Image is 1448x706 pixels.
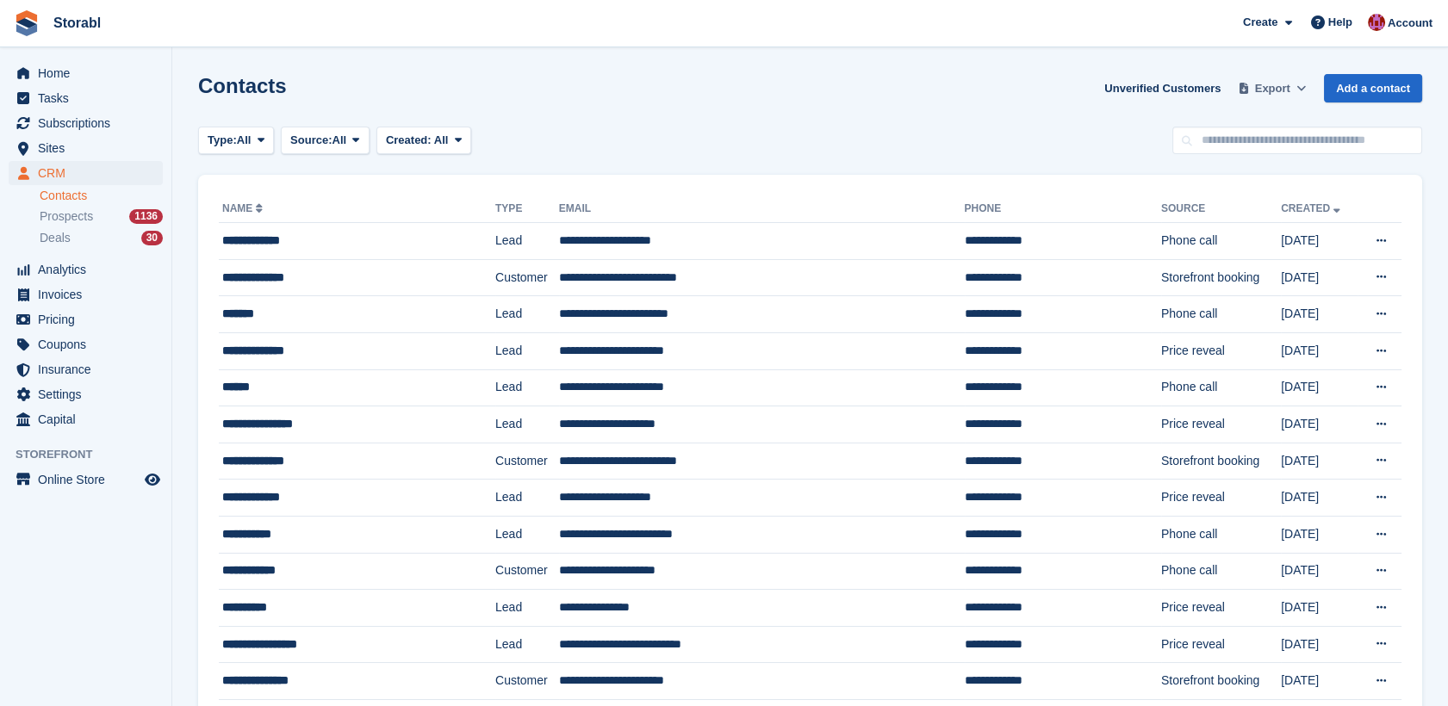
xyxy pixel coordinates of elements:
[1243,14,1277,31] span: Create
[1388,15,1432,32] span: Account
[40,207,163,226] a: Prospects 1136
[38,257,141,282] span: Analytics
[1161,332,1281,369] td: Price reveal
[495,296,559,333] td: Lead
[9,332,163,356] a: menu
[1161,195,1281,223] th: Source
[129,209,163,224] div: 1136
[1281,202,1344,214] a: Created
[222,202,266,214] a: Name
[1281,259,1358,296] td: [DATE]
[38,357,141,381] span: Insurance
[38,111,141,135] span: Subscriptions
[1161,259,1281,296] td: Storefront booking
[38,61,141,85] span: Home
[1161,480,1281,517] td: Price reveal
[1234,74,1310,102] button: Export
[9,307,163,331] a: menu
[434,133,449,146] span: All
[495,332,559,369] td: Lead
[16,446,171,463] span: Storefront
[1281,406,1358,443] td: [DATE]
[376,127,471,155] button: Created: All
[1328,14,1352,31] span: Help
[1281,516,1358,553] td: [DATE]
[47,9,108,37] a: Storabl
[495,626,559,663] td: Lead
[38,86,141,110] span: Tasks
[1281,663,1358,700] td: [DATE]
[1161,406,1281,443] td: Price reveal
[332,132,347,149] span: All
[38,407,141,431] span: Capital
[1281,223,1358,260] td: [DATE]
[9,382,163,406] a: menu
[1161,663,1281,700] td: Storefront booking
[1281,369,1358,406] td: [DATE]
[1255,80,1290,97] span: Export
[9,282,163,307] a: menu
[9,111,163,135] a: menu
[9,136,163,160] a: menu
[495,223,559,260] td: Lead
[1281,553,1358,590] td: [DATE]
[38,382,141,406] span: Settings
[495,480,559,517] td: Lead
[1161,223,1281,260] td: Phone call
[1281,480,1358,517] td: [DATE]
[1324,74,1422,102] a: Add a contact
[198,74,287,97] h1: Contacts
[1161,296,1281,333] td: Phone call
[495,369,559,406] td: Lead
[1281,443,1358,480] td: [DATE]
[559,195,965,223] th: Email
[1281,296,1358,333] td: [DATE]
[1281,332,1358,369] td: [DATE]
[1161,443,1281,480] td: Storefront booking
[495,259,559,296] td: Customer
[9,257,163,282] a: menu
[495,553,559,590] td: Customer
[237,132,252,149] span: All
[281,127,370,155] button: Source: All
[1368,14,1385,31] img: Eve Williams
[9,161,163,185] a: menu
[1161,590,1281,627] td: Price reveal
[9,468,163,492] a: menu
[9,357,163,381] a: menu
[142,469,163,490] a: Preview store
[495,590,559,627] td: Lead
[38,282,141,307] span: Invoices
[40,208,93,225] span: Prospects
[40,229,163,247] a: Deals 30
[1161,626,1281,663] td: Price reveal
[1281,626,1358,663] td: [DATE]
[208,132,237,149] span: Type:
[1161,516,1281,553] td: Phone call
[40,188,163,204] a: Contacts
[38,332,141,356] span: Coupons
[40,230,71,246] span: Deals
[495,195,559,223] th: Type
[9,86,163,110] a: menu
[1281,590,1358,627] td: [DATE]
[1097,74,1227,102] a: Unverified Customers
[14,10,40,36] img: stora-icon-8386f47178a22dfd0bd8f6a31ec36ba5ce8667c1dd55bd0f319d3a0aa187defe.svg
[38,136,141,160] span: Sites
[386,133,432,146] span: Created:
[290,132,332,149] span: Source:
[1161,553,1281,590] td: Phone call
[965,195,1161,223] th: Phone
[38,468,141,492] span: Online Store
[495,663,559,700] td: Customer
[9,61,163,85] a: menu
[38,161,141,185] span: CRM
[495,516,559,553] td: Lead
[495,406,559,443] td: Lead
[38,307,141,331] span: Pricing
[141,231,163,245] div: 30
[9,407,163,431] a: menu
[1161,369,1281,406] td: Phone call
[495,443,559,480] td: Customer
[198,127,274,155] button: Type: All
